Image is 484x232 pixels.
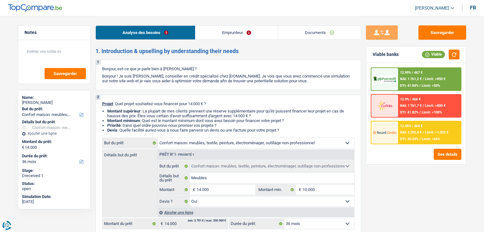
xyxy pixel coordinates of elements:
label: But du prêt: [22,106,85,112]
span: Limit: >800 € [425,104,445,108]
div: min: 3.701 € / max: 200.000 € [188,219,226,222]
div: 12.49% | 464 € [400,124,423,128]
li: : Dans quel ordre pouvons-nous prioriser vos projets ? [107,123,354,128]
span: Limit: <65% [422,137,440,141]
span: - Priorité 1 [176,153,194,156]
span: € [158,219,165,229]
div: Viable banks [373,52,399,57]
img: Cofidis [373,100,396,112]
strong: Priorité [107,123,121,128]
span: NAI: 1 761,7 € [400,104,422,108]
span: Limit: >850 € [425,77,445,81]
span: NAI: 2 292,4 € [400,130,422,134]
span: / [419,110,421,114]
label: But du prêt [158,161,190,171]
h2: 1. Introduction & upselling by understanding their needs [95,48,361,55]
label: Détails but du prêt [158,173,190,183]
label: Devis ? [158,196,190,207]
label: Montant min. [257,185,296,195]
label: Montant du prêt: [22,139,85,144]
button: Sauvegarder [418,25,466,40]
h5: Notes [25,30,84,35]
strong: Montant minimum [107,118,140,123]
img: Record Credits [373,126,396,138]
span: DTI: 35.54% [400,137,418,141]
span: € [190,185,197,195]
span: Sauvegarder [53,72,77,76]
span: [PERSON_NAME] [415,5,449,11]
span: Projet [102,101,113,106]
div: Name: [22,95,87,100]
div: 12.99% | 467 € [400,71,423,75]
div: Simulation Date: [22,194,87,199]
button: Sauvegarder [45,68,86,79]
div: 1 [96,60,101,65]
span: Limit: >1.033 € [425,130,448,134]
span: DTI: 41.84% [400,84,418,88]
a: [PERSON_NAME] [410,3,454,13]
a: Documents [278,26,361,39]
div: [PERSON_NAME] [22,100,87,105]
label: Montant [158,185,190,195]
p: Bonjour ! Je suis [PERSON_NAME], conseiller en crédit spécialisé chez [DOMAIN_NAME]. Je vois que ... [102,74,354,83]
label: Durée du prêt: [229,219,284,229]
span: / [419,137,421,141]
div: [DATE] [22,199,87,204]
a: Emprunteur [195,26,278,39]
p: : Quel projet souhaitez-vous financer pour 14 000 € ? [102,101,354,106]
div: open [22,186,87,191]
li: : Quel est le montant minimum dont vous avez besoin pour financer votre projet ? [107,118,354,123]
span: € [296,185,303,195]
span: / [419,84,421,88]
span: Devis [107,128,117,133]
label: Montant du prêt [102,219,158,229]
span: / [423,77,424,81]
strong: Montant supérieur [107,109,141,113]
div: Détails but du prêt [22,119,87,125]
li: : Quelle facilité auriez-vous à nous faire parvenir un devis ou une facture pour votre projet ? [107,128,354,133]
div: Viable [422,51,445,58]
div: fr [470,5,476,11]
span: Limit: <100% [422,110,442,114]
div: Stage: [22,168,87,173]
label: Détails but du prêt [102,150,158,157]
div: Ajouter une ligne [158,208,354,217]
div: Ajouter une ligne [22,131,87,136]
span: € [22,145,24,150]
img: TopCompare Logo [8,4,62,12]
span: / [423,104,424,108]
li: : La plupart de mes clients prennent une réserve supplémentaire pour qu'ils puissent financer leu... [107,109,354,118]
span: DTI: 41.82% [400,110,418,114]
div: 2 [96,95,101,100]
label: Durée du prêt: [22,154,85,159]
button: See details [434,149,461,160]
p: Bonjour, est-ce que je parle bien à [PERSON_NAME] ? [102,66,354,71]
label: But du prêt [102,138,158,148]
div: Prêt n°1 [158,153,196,157]
img: AlphaCredit [373,76,396,83]
span: NAI: 1 761,2 € [400,77,422,81]
span: Limit: <50% [422,84,440,88]
span: / [423,130,424,134]
div: 12.9% | 466 € [400,97,421,101]
div: Dreceived 1 [22,173,87,178]
div: Status: [22,181,87,186]
a: Analyse des besoins [96,26,195,39]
